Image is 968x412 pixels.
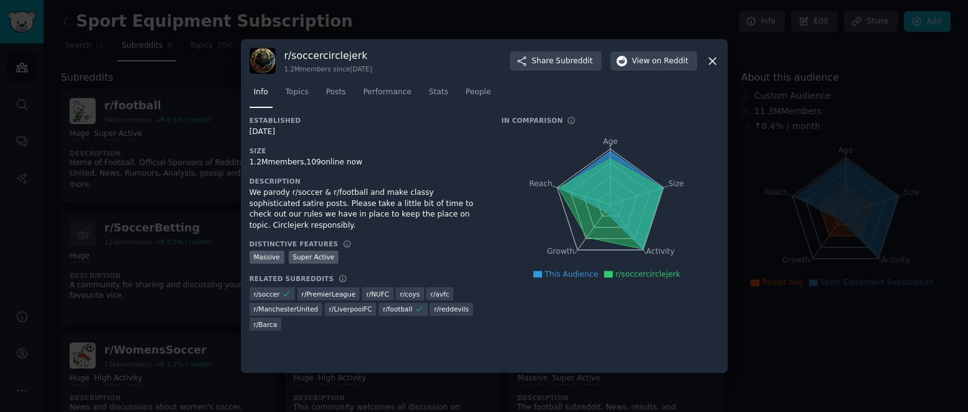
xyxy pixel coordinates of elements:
tspan: Reach [529,179,553,188]
span: This Audience [545,270,598,279]
span: People [466,87,491,98]
h3: r/ soccercirclejerk [284,49,373,62]
span: Topics [286,87,309,98]
span: r/ soccer [254,290,280,298]
span: Posts [326,87,346,98]
h3: Related Subreddits [250,274,334,283]
h3: In Comparison [502,116,563,125]
span: r/soccercirclejerk [615,270,680,279]
h3: Size [250,146,484,155]
a: Stats [425,83,453,108]
div: We parody r/soccer & r/football and make classy sophisticated satire posts. Please take a little ... [250,187,484,231]
span: r/ reddevils [434,305,469,313]
span: r/ coys [400,290,420,298]
span: r/ football [383,305,412,313]
a: Topics [281,83,313,108]
span: r/ NUFC [366,290,389,298]
div: Super Active [289,251,339,264]
span: r/ Barca [254,320,278,329]
tspan: Activity [646,248,674,256]
a: Info [250,83,273,108]
a: Performance [359,83,416,108]
h3: Distinctive Features [250,240,338,248]
span: r/ ManchesterUnited [254,305,319,313]
tspan: Growth [547,248,574,256]
div: [DATE] [250,127,484,138]
span: r/ avfc [430,290,449,298]
span: View [632,56,689,67]
span: Performance [363,87,412,98]
span: on Reddit [652,56,688,67]
h3: Description [250,177,484,186]
tspan: Size [668,179,684,188]
span: r/ LiverpoolFC [329,305,372,313]
div: Massive [250,251,284,264]
button: ShareSubreddit [510,52,601,71]
img: soccercirclejerk [250,48,276,74]
span: Share [531,56,592,67]
div: 1.2M members since [DATE] [284,65,373,73]
tspan: Age [603,137,618,146]
a: People [461,83,495,108]
span: Stats [429,87,448,98]
h3: Established [250,116,484,125]
span: Subreddit [556,56,592,67]
button: Viewon Reddit [610,52,697,71]
a: Posts [322,83,350,108]
span: r/ PremierLeague [302,290,356,298]
div: 1.2M members, 109 online now [250,157,484,168]
span: Info [254,87,268,98]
